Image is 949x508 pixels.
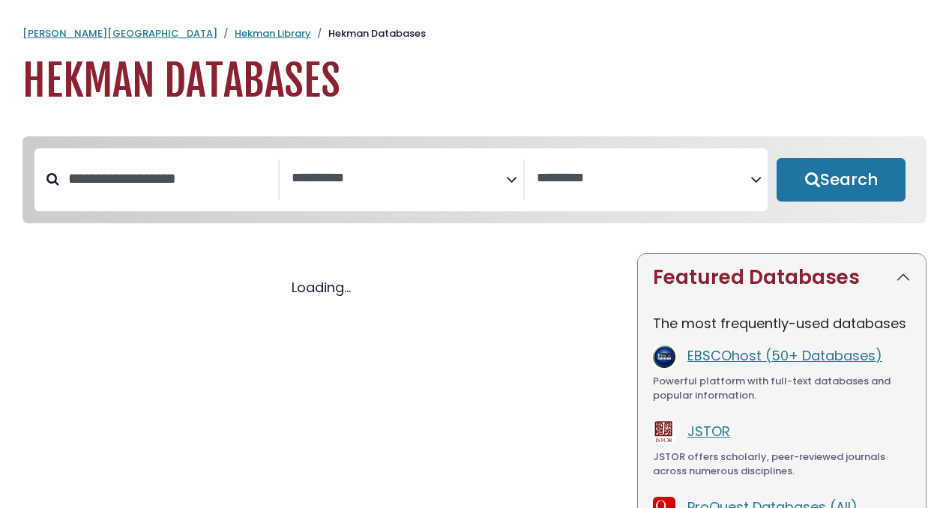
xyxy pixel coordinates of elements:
li: Hekman Databases [311,26,426,41]
a: EBSCOhost (50+ Databases) [687,346,882,365]
div: Loading... [22,277,619,297]
div: JSTOR offers scholarly, peer-reviewed journals across numerous disciplines. [653,450,911,479]
a: Hekman Library [235,26,311,40]
button: Submit for Search Results [777,158,906,202]
div: Powerful platform with full-text databases and popular information. [653,374,911,403]
input: Search database by title or keyword [59,166,278,191]
p: The most frequently-used databases [653,313,911,333]
a: JSTOR [687,422,730,441]
button: Featured Databases [638,254,926,301]
textarea: Search [537,171,751,187]
a: [PERSON_NAME][GEOGRAPHIC_DATA] [22,26,217,40]
nav: Search filters [22,136,927,223]
nav: breadcrumb [22,26,927,41]
h1: Hekman Databases [22,56,927,106]
textarea: Search [292,171,506,187]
